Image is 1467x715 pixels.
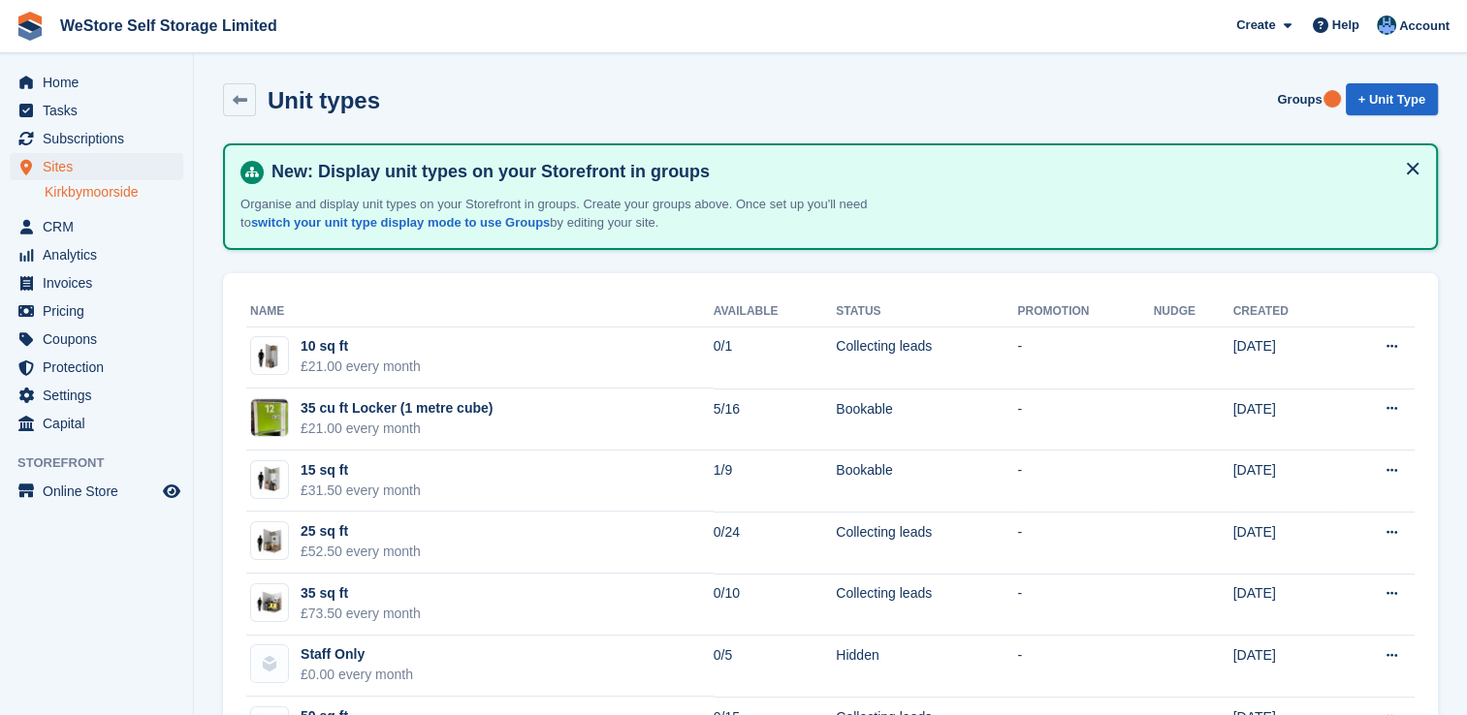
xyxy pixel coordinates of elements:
a: menu [10,153,183,180]
a: menu [10,382,183,409]
a: Preview store [160,480,183,503]
th: Name [246,296,714,327]
td: Collecting leads [836,326,1017,389]
div: 10 sq ft [301,336,421,357]
a: Groups [1269,83,1329,115]
td: 0/5 [714,636,837,698]
span: Coupons [43,326,159,353]
h2: Unit types [268,87,380,113]
a: menu [10,241,183,268]
td: [DATE] [1233,326,1338,389]
span: Invoices [43,269,159,296]
img: stora-icon-8386f47178a22dfd0bd8f6a31ec36ba5ce8667c1dd55bd0f319d3a0aa187defe.svg [16,12,45,41]
a: menu [10,478,183,505]
a: menu [10,97,183,124]
th: Created [1233,296,1338,327]
td: Collecting leads [836,574,1017,636]
span: Pricing [43,297,159,325]
span: Account [1399,16,1450,36]
span: Help [1332,16,1359,35]
span: Home [43,69,159,96]
a: menu [10,354,183,381]
td: - [1017,326,1153,389]
img: 25-sqft-unit.jpg [251,527,288,555]
a: switch your unit type display mode to use Groups [251,215,550,230]
td: Bookable [836,451,1017,513]
img: 35-sqft-unit.jpg [251,589,288,617]
span: Storefront [17,453,193,473]
td: - [1017,512,1153,574]
div: Tooltip anchor [1323,90,1341,108]
td: [DATE] [1233,451,1338,513]
span: Settings [43,382,159,409]
td: - [1017,451,1153,513]
img: 10-sqft-unit.jpg [251,342,288,370]
a: menu [10,125,183,152]
p: Organise and display unit types on your Storefront in groups. Create your groups above. Once set ... [240,195,919,233]
td: - [1017,574,1153,636]
a: menu [10,297,183,325]
span: CRM [43,213,159,240]
th: Available [714,296,837,327]
td: 5/16 [714,389,837,451]
td: - [1017,636,1153,698]
a: Kirkbymoorside [45,183,183,202]
span: Analytics [43,241,159,268]
a: menu [10,326,183,353]
th: Promotion [1017,296,1153,327]
div: 35 cu ft Locker (1 metre cube) [301,398,493,419]
a: + Unit Type [1346,83,1438,115]
a: WeStore Self Storage Limited [52,10,285,42]
td: Bookable [836,389,1017,451]
img: blank-unit-type-icon-ffbac7b88ba66c5e286b0e438baccc4b9c83835d4c34f86887a83fc20ec27e7b.svg [251,645,288,682]
td: [DATE] [1233,636,1338,698]
a: menu [10,269,183,296]
a: menu [10,69,183,96]
td: 1/9 [714,451,837,513]
h4: New: Display unit types on your Storefront in groups [264,161,1420,183]
div: 15 sq ft [301,460,421,481]
td: 0/1 [714,326,837,389]
span: Sites [43,153,159,180]
div: £21.00 every month [301,357,421,377]
div: 25 sq ft [301,521,421,542]
div: 35 sq ft [301,583,421,604]
span: Tasks [43,97,159,124]
td: [DATE] [1233,574,1338,636]
td: - [1017,389,1153,451]
td: [DATE] [1233,512,1338,574]
span: Online Store [43,478,159,505]
td: Hidden [836,636,1017,698]
td: 0/10 [714,574,837,636]
a: menu [10,213,183,240]
a: menu [10,410,183,437]
div: Staff Only [301,644,413,665]
span: Capital [43,410,159,437]
img: IMG_1063%20(2).jpg [251,399,288,436]
span: Protection [43,354,159,381]
div: £52.50 every month [301,542,421,562]
div: £31.50 every month [301,481,421,501]
th: Nudge [1153,296,1232,327]
div: £0.00 every month [301,665,413,685]
span: Create [1236,16,1275,35]
span: Subscriptions [43,125,159,152]
div: £21.00 every month [301,419,493,439]
td: Collecting leads [836,512,1017,574]
img: Joanne Goff [1377,16,1396,35]
th: Status [836,296,1017,327]
td: 0/24 [714,512,837,574]
td: [DATE] [1233,389,1338,451]
img: 15-sqft-unit.jpg [251,465,288,493]
div: £73.50 every month [301,604,421,624]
